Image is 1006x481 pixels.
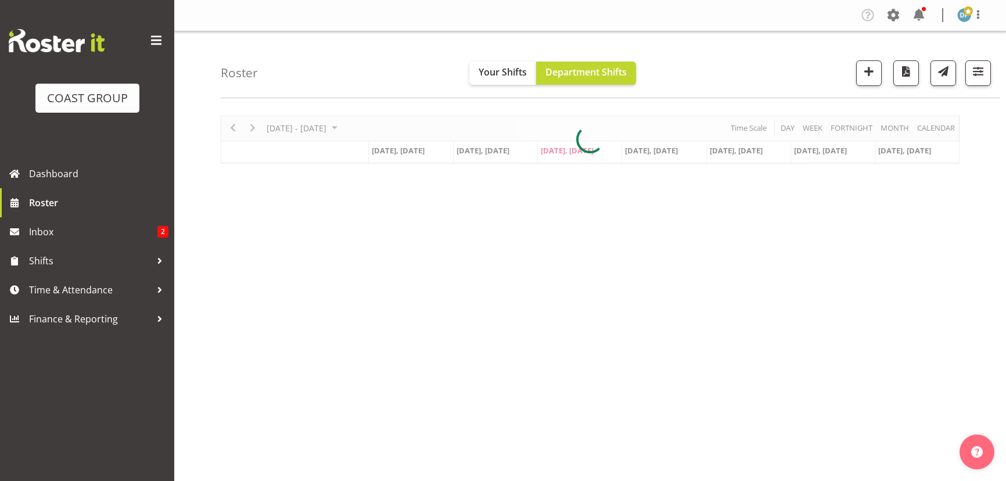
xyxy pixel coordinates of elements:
button: Filter Shifts [965,60,991,86]
div: COAST GROUP [47,89,128,107]
span: Time & Attendance [29,281,151,299]
button: Your Shifts [469,62,536,85]
img: help-xxl-2.png [971,446,983,458]
button: Department Shifts [536,62,636,85]
img: Rosterit website logo [9,29,105,52]
span: Department Shifts [545,66,627,78]
span: Shifts [29,252,151,270]
span: Roster [29,194,168,211]
button: Download a PDF of the roster according to the set date range. [893,60,919,86]
h4: Roster [221,66,258,80]
button: Send a list of all shifts for the selected filtered period to all rostered employees. [930,60,956,86]
button: Add a new shift [856,60,882,86]
span: Finance & Reporting [29,310,151,328]
span: Dashboard [29,165,168,182]
span: Inbox [29,223,157,240]
span: 2 [157,226,168,238]
span: Your Shifts [479,66,527,78]
img: david-forte1134.jpg [957,8,971,22]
